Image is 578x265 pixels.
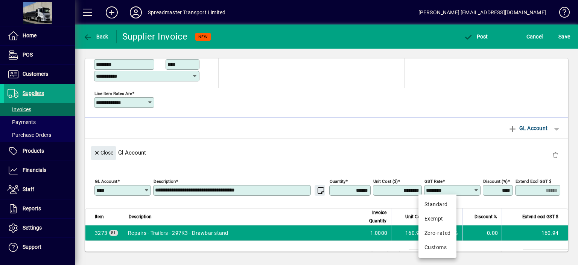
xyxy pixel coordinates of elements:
[23,32,37,38] span: Home
[424,244,450,251] div: Customs
[356,249,409,258] td: Freight (excl GST)
[124,225,361,240] td: Repairs - Trailers - 297K3 - Drawbar stand
[554,2,569,26] a: Knowledge Base
[558,34,561,40] span: S
[129,213,152,221] span: Description
[462,225,502,240] td: 0.00
[23,71,48,77] span: Customers
[546,152,564,158] app-page-header-button: Delete
[557,30,572,43] button: Save
[100,6,124,19] button: Add
[424,201,450,208] div: Standard
[8,132,51,138] span: Purchase Orders
[94,90,132,96] mat-label: Line item rates are
[23,244,41,250] span: Support
[418,212,456,226] mat-option: Exempt
[23,148,44,154] span: Products
[508,122,548,134] span: GL Account
[424,215,450,223] div: Exempt
[418,6,546,18] div: [PERSON_NAME] [EMAIL_ADDRESS][DOMAIN_NAME]
[373,178,398,184] mat-label: Unit Cost ($)
[23,225,42,231] span: Settings
[424,178,443,184] mat-label: GST rate
[148,6,225,18] div: Spreadmaster Transport Limited
[475,213,497,221] span: Discount %
[4,116,75,129] a: Payments
[418,226,456,240] mat-option: Zero-rated
[4,219,75,237] a: Settings
[558,31,570,43] span: ave
[8,119,36,125] span: Payments
[4,26,75,45] a: Home
[8,106,31,112] span: Invoices
[95,178,117,184] mat-label: GL Account
[330,178,345,184] mat-label: Quantity
[94,147,113,159] span: Close
[522,213,558,221] span: Extend excl GST $
[504,121,551,135] button: GL Account
[391,225,432,240] td: 160.9400
[523,249,568,258] td: 160.94
[4,65,75,84] a: Customers
[4,46,75,64] a: POS
[483,178,508,184] mat-label: Discount (%)
[111,231,116,235] span: GL
[462,30,490,43] button: Post
[424,229,450,237] div: Zero-rated
[23,186,34,192] span: Staff
[477,34,480,40] span: P
[154,178,176,184] mat-label: Description
[502,225,568,240] td: 160.94
[198,34,208,39] span: NEW
[366,208,386,225] span: Invoice Quantity
[4,103,75,116] a: Invoices
[4,161,75,180] a: Financials
[81,30,110,43] button: Back
[418,198,456,212] mat-option: Standard
[464,34,488,40] span: ost
[122,31,188,43] div: Supplier Invoice
[85,139,568,166] div: Gl Account
[23,52,33,58] span: POS
[546,146,564,164] button: Delete
[361,225,391,240] td: 1.0000
[478,249,523,258] td: GST exclusive
[405,213,428,221] span: Unit Cost $
[91,146,116,160] button: Close
[4,199,75,218] a: Reports
[75,30,117,43] app-page-header-button: Back
[95,213,104,221] span: Item
[4,238,75,257] a: Support
[525,30,545,43] button: Cancel
[4,180,75,199] a: Staff
[95,229,107,237] span: Repairs - Trailers
[89,149,118,156] app-page-header-button: Close
[23,167,46,173] span: Financials
[83,34,108,40] span: Back
[23,205,41,211] span: Reports
[23,90,44,96] span: Suppliers
[516,178,551,184] mat-label: Extend excl GST $
[4,129,75,141] a: Purchase Orders
[526,31,543,43] span: Cancel
[409,249,454,258] td: 0.00
[418,240,456,255] mat-option: Customs
[124,6,148,19] button: Profile
[4,142,75,161] a: Products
